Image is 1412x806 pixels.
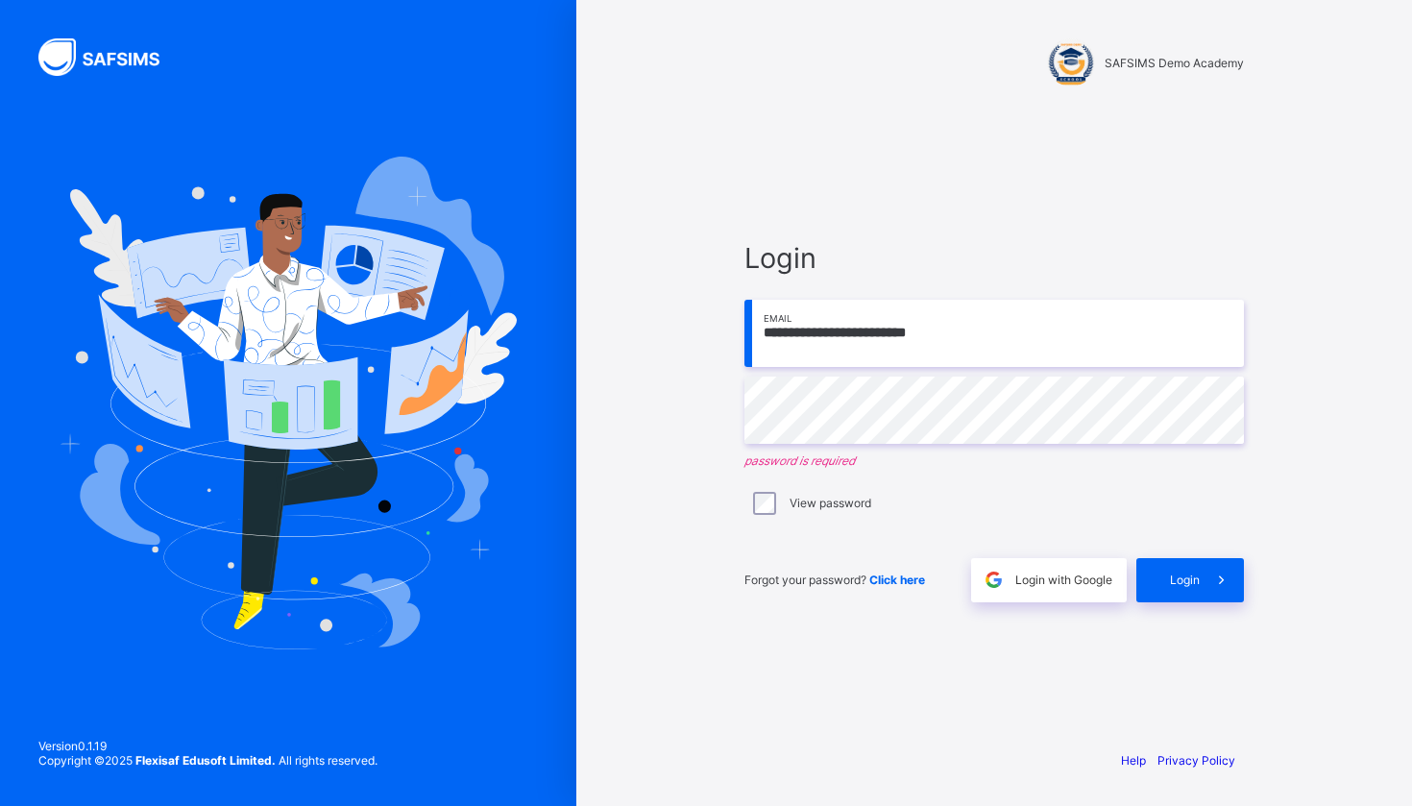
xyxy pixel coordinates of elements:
span: Login [744,241,1244,275]
a: Privacy Policy [1157,753,1235,768]
label: View password [790,496,871,510]
em: password is required [744,453,1244,468]
span: Version 0.1.19 [38,739,377,753]
span: Login [1170,573,1200,587]
strong: Flexisaf Edusoft Limited. [135,753,276,768]
img: SAFSIMS Logo [38,38,183,76]
span: SAFSIMS Demo Academy [1105,56,1244,70]
a: Help [1121,753,1146,768]
a: Click here [869,573,925,587]
span: Forgot your password? [744,573,925,587]
img: google.396cfc9801f0270233282035f929180a.svg [983,569,1005,591]
span: Login with Google [1015,573,1112,587]
span: Copyright © 2025 All rights reserved. [38,753,377,768]
img: Hero Image [60,157,517,648]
